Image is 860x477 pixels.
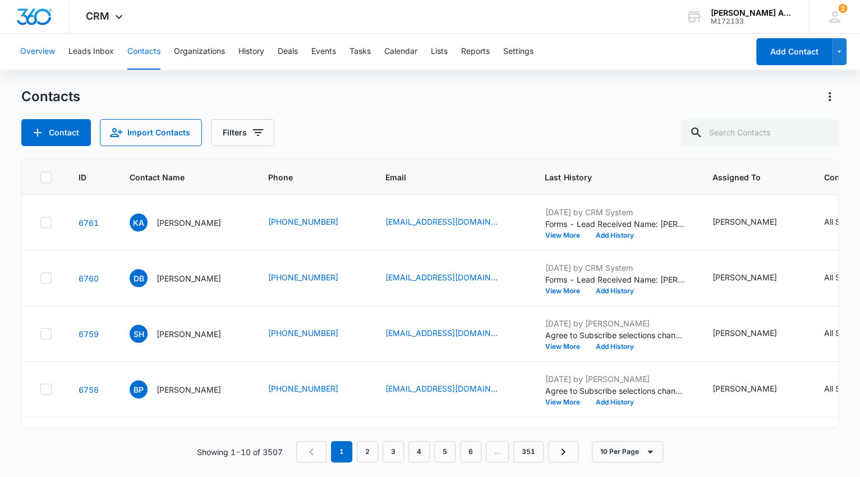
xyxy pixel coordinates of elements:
[461,34,490,70] button: Reports
[268,171,342,183] span: Phone
[174,34,225,70] button: Organizations
[545,373,685,385] p: [DATE] by [PERSON_NAME]
[268,327,338,339] a: [PHONE_NUMBER]
[712,271,797,285] div: Assigned To - Ervin Collins - Select to Edit Field
[20,34,55,70] button: Overview
[503,34,534,70] button: Settings
[268,271,338,283] a: [PHONE_NUMBER]
[712,383,797,396] div: Assigned To - Ervin Collins - Select to Edit Field
[385,383,498,394] a: [EMAIL_ADDRESS][DOMAIN_NAME]
[86,10,109,22] span: CRM
[197,446,283,458] p: Showing 1-10 of 3507
[79,171,86,183] span: ID
[385,216,518,229] div: Email - Kenashworth1969@gmail.com - Select to Edit Field
[311,34,336,70] button: Events
[592,441,663,462] button: 10 Per Page
[130,213,148,231] span: KA
[434,441,456,462] a: Page 5
[545,232,587,239] button: View More
[157,328,221,340] p: [PERSON_NAME]
[385,383,518,396] div: Email - bjpumm86@gmail.com - Select to Edit Field
[545,206,685,218] p: [DATE] by CRM System
[712,327,797,340] div: Assigned To - Ervin Collins - Select to Edit Field
[587,232,641,239] button: Add History
[587,399,641,406] button: Add History
[79,329,99,339] a: Navigate to contact details page for Sheryl Howell
[79,218,99,228] a: Navigate to contact details page for Ken Ashworth
[545,343,587,350] button: View More
[130,380,241,398] div: Contact Name - Billie Pummill - Select to Edit Field
[268,216,338,228] a: [PHONE_NUMBER]
[385,171,502,183] span: Email
[385,216,498,228] a: [EMAIL_ADDRESS][DOMAIN_NAME]
[408,441,430,462] a: Page 4
[756,38,832,65] button: Add Contact
[711,8,793,17] div: account name
[712,383,776,394] div: [PERSON_NAME]
[385,327,518,340] div: Email - howlboyz@att.net - Select to Edit Field
[431,34,448,70] button: Lists
[296,441,578,462] nav: Pagination
[545,399,587,406] button: View More
[331,441,352,462] em: 1
[79,385,99,394] a: Navigate to contact details page for Billie Pummill
[838,4,847,13] span: 2
[545,329,685,341] p: Agree to Subscribe selections changed; Yes was added.
[821,88,839,106] button: Actions
[587,288,641,294] button: Add History
[130,325,241,343] div: Contact Name - Sheryl Howell - Select to Edit Field
[157,384,221,396] p: [PERSON_NAME]
[21,88,80,105] h1: Contacts
[460,441,481,462] a: Page 6
[79,274,99,283] a: Navigate to contact details page for David Brown
[545,262,685,274] p: [DATE] by CRM System
[21,119,91,146] button: Add Contact
[268,216,358,229] div: Phone - (765) 427-7266 - Select to Edit Field
[545,317,685,329] p: [DATE] by [PERSON_NAME]
[545,288,587,294] button: View More
[211,119,274,146] button: Filters
[545,385,685,397] p: Agree to Subscribe selections changed; Yes was added.
[268,383,338,394] a: [PHONE_NUMBER]
[384,34,417,70] button: Calendar
[712,327,776,339] div: [PERSON_NAME]
[385,271,518,285] div: Email - dbrown103723@gmail.com - Select to Edit Field
[268,327,358,340] div: Phone - (765) 299-6231 - Select to Edit Field
[712,171,780,183] span: Assigned To
[130,269,241,287] div: Contact Name - David Brown - Select to Edit Field
[385,271,498,283] a: [EMAIL_ADDRESS][DOMAIN_NAME]
[100,119,202,146] button: Import Contacts
[712,271,776,283] div: [PERSON_NAME]
[130,171,225,183] span: Contact Name
[68,34,114,70] button: Leads Inbox
[587,343,641,350] button: Add History
[268,271,358,285] div: Phone - (765) 414-2316 - Select to Edit Field
[711,17,793,25] div: account id
[548,441,578,462] a: Next Page
[349,34,371,70] button: Tasks
[278,34,298,70] button: Deals
[130,380,148,398] span: BP
[127,34,160,70] button: Contacts
[545,218,685,230] p: Forms - Lead Received Name: [PERSON_NAME] Email: [EMAIL_ADDRESS][DOMAIN_NAME] Phone Number: [PHON...
[513,441,544,462] a: Page 351
[357,441,378,462] a: Page 2
[385,327,498,339] a: [EMAIL_ADDRESS][DOMAIN_NAME]
[712,216,776,228] div: [PERSON_NAME]
[130,213,241,231] div: Contact Name - Ken Ashworth - Select to Edit Field
[680,119,839,146] input: Search Contacts
[712,216,797,229] div: Assigned To - Ervin Collins - Select to Edit Field
[130,325,148,343] span: SH
[545,274,685,285] p: Forms - Lead Received Name: [PERSON_NAME] Email: [EMAIL_ADDRESS][DOMAIN_NAME] Phone Number: [PHON...
[268,383,358,396] div: Phone - (765) 404-0092 - Select to Edit Field
[157,272,221,284] p: [PERSON_NAME]
[545,171,669,183] span: Last History
[130,269,148,287] span: DB
[157,217,221,229] p: [PERSON_NAME]
[238,34,264,70] button: History
[838,4,847,13] div: notifications count
[383,441,404,462] a: Page 3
